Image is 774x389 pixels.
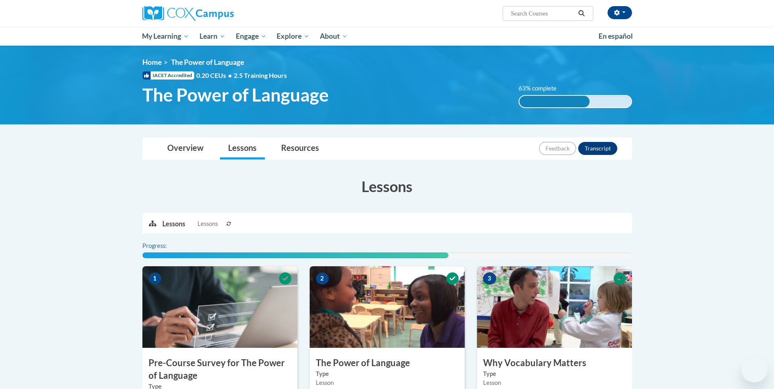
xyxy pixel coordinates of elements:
a: Home [142,58,162,66]
input: Search Courses [510,9,575,18]
div: Main menu [130,27,644,46]
a: Explore [271,27,315,46]
a: Engage [231,27,272,46]
img: Cox Campus [142,6,234,21]
label: Type [483,369,626,378]
a: My Learning [137,27,195,46]
span: • [228,71,232,79]
a: En español [593,28,638,45]
a: Resources [273,138,327,159]
span: Lessons [197,219,218,228]
button: Search [575,9,588,18]
span: Learn [200,31,225,41]
div: Lesson [316,378,459,387]
span: The Power of Language [142,84,329,106]
h3: The Power of Language [310,357,465,369]
span: Engage [236,31,266,41]
p: Lessons [162,219,185,228]
span: 2 [316,272,329,285]
a: Lessons [220,138,265,159]
label: Type [316,369,459,378]
button: Account Settings [608,6,632,19]
img: Course Image [477,266,632,348]
span: The Power of Language [171,58,244,66]
span: 2.5 Training Hours [234,71,287,79]
span: IACET Accredited [142,71,194,80]
img: Course Image [142,266,297,348]
div: Lesson [483,378,626,387]
span: Explore [277,31,309,41]
a: About [315,27,353,46]
img: Course Image [310,266,465,348]
div: 63% complete [519,96,590,107]
h3: Why Vocabulary Matters [477,357,632,369]
h3: Pre-Course Survey for The Power of Language [142,357,297,382]
span: 3 [483,272,496,285]
a: Cox Campus [142,6,297,21]
span: 1 [149,272,162,285]
a: Overview [159,138,212,159]
iframe: Button to launch messaging window [741,356,767,382]
a: Learn [194,27,231,46]
h3: Lessons [142,176,632,197]
span: About [320,31,348,41]
span: 0.20 CEUs [196,71,234,80]
span: My Learning [142,31,189,41]
span: En español [599,32,633,40]
button: Feedback [539,142,576,155]
label: 63% complete [519,84,566,93]
button: Transcript [578,142,617,155]
label: Progress: [142,241,189,250]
